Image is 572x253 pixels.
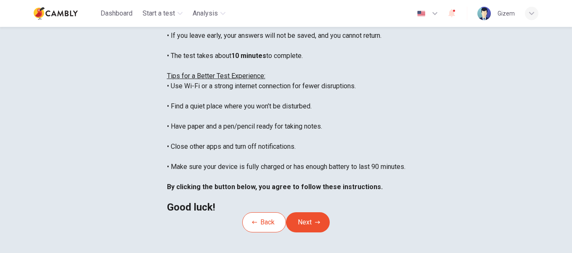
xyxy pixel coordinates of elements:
[167,202,405,212] h2: Good luck!
[477,7,491,20] img: Profile picture
[34,5,97,22] a: Cambly logo
[101,8,132,18] span: Dashboard
[231,52,266,60] b: 10 minutes
[167,72,265,80] u: Tips for a Better Test Experience:
[242,212,286,232] button: Back
[498,8,515,18] div: Gizem
[189,6,229,21] button: Analysis
[34,5,78,22] img: Cambly logo
[286,212,330,232] button: Next
[167,183,383,191] b: By clicking the button below, you agree to follow these instructions.
[97,6,136,21] button: Dashboard
[139,6,186,21] button: Start a test
[143,8,175,18] span: Start a test
[416,11,426,17] img: en
[193,8,218,18] span: Analysis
